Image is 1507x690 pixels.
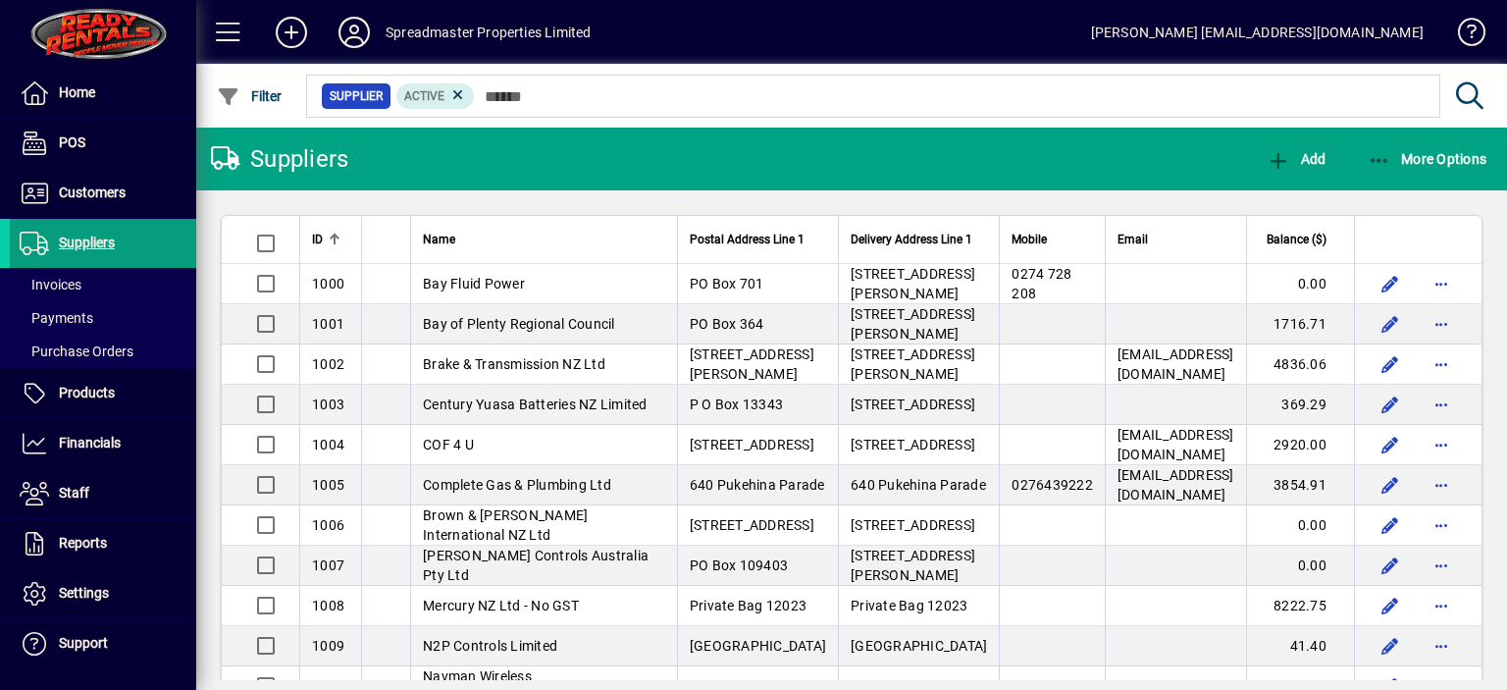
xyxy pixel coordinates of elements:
span: 1008 [312,598,344,613]
div: Suppliers [211,143,348,175]
span: Private Bag 12023 [851,598,967,613]
span: Complete Gas & Plumbing Ltd [423,477,611,493]
button: Edit [1375,429,1406,460]
span: [EMAIL_ADDRESS][DOMAIN_NAME] [1117,467,1234,503]
button: More options [1426,630,1457,662]
span: P O Box 13343 [690,397,783,412]
span: 1004 [312,437,344,452]
span: [STREET_ADDRESS] [690,517,814,533]
td: 41.40 [1246,626,1354,666]
span: Supplier [330,86,383,106]
td: 369.29 [1246,385,1354,425]
button: Edit [1375,630,1406,662]
a: Customers [10,169,196,218]
button: More options [1426,429,1457,460]
span: [STREET_ADDRESS][PERSON_NAME] [851,346,975,382]
span: Home [59,84,95,100]
a: Home [10,69,196,118]
span: 1009 [312,638,344,654]
button: More options [1426,509,1457,541]
td: 1716.71 [1246,304,1354,345]
span: 640 Pukehina Parade [851,477,986,493]
button: Filter [212,79,287,114]
span: PO Box 701 [690,276,764,292]
span: Staff [59,485,89,501]
button: Edit [1375,469,1406,501]
span: [STREET_ADDRESS][PERSON_NAME] [851,266,975,301]
span: 1007 [312,557,344,573]
span: Invoices [20,277,81,292]
span: Brake & Transmission NZ Ltd [423,356,605,372]
mat-chip: Activation Status: Active [396,83,475,109]
span: Settings [59,585,109,601]
span: Balance ($) [1267,229,1326,250]
a: Invoices [10,268,196,301]
span: [GEOGRAPHIC_DATA] [851,638,987,654]
button: Add [260,15,323,50]
span: Customers [59,185,126,200]
span: [PERSON_NAME] Controls Australia Pty Ltd [423,548,649,583]
div: Name [423,229,665,250]
button: More options [1426,268,1457,299]
span: Name [423,229,455,250]
span: More Options [1368,151,1487,167]
div: Mobile [1012,229,1093,250]
td: 0.00 [1246,505,1354,546]
td: 2920.00 [1246,425,1354,465]
span: Support [59,635,108,651]
span: [STREET_ADDRESS] [690,437,814,452]
span: [STREET_ADDRESS] [851,437,975,452]
button: Edit [1375,268,1406,299]
span: Mobile [1012,229,1047,250]
div: [PERSON_NAME] [EMAIL_ADDRESS][DOMAIN_NAME] [1091,17,1424,48]
span: Suppliers [59,235,115,250]
button: Edit [1375,590,1406,621]
span: Purchase Orders [20,344,133,359]
span: Email [1117,229,1148,250]
span: ID [312,229,323,250]
span: Mercury NZ Ltd - No GST [423,598,579,613]
button: Add [1262,141,1330,177]
span: Payments [20,310,93,326]
span: Financials [59,435,121,451]
div: Spreadmaster Properties Limited [386,17,591,48]
span: [EMAIL_ADDRESS][DOMAIN_NAME] [1117,346,1234,382]
span: 0274 728 208 [1012,266,1071,301]
span: Products [59,385,115,400]
span: PO Box 364 [690,316,764,332]
a: Support [10,619,196,668]
a: Products [10,369,196,418]
button: Edit [1375,389,1406,420]
span: 1003 [312,397,344,412]
button: More options [1426,469,1457,501]
a: POS [10,119,196,168]
div: Email [1117,229,1234,250]
span: 640 Pukehina Parade [690,477,825,493]
span: PO Box 109403 [690,557,788,573]
span: Bay Fluid Power [423,276,525,292]
button: More options [1426,389,1457,420]
button: Edit [1375,308,1406,340]
td: 8222.75 [1246,586,1354,626]
td: 0.00 [1246,546,1354,586]
td: 3854.91 [1246,465,1354,505]
span: Add [1267,151,1325,167]
td: 4836.06 [1246,345,1354,385]
span: [GEOGRAPHIC_DATA] [690,638,826,654]
a: Knowledge Base [1443,4,1482,68]
td: 0.00 [1246,264,1354,304]
span: Brown & [PERSON_NAME] International NZ Ltd [423,507,588,543]
button: Profile [323,15,386,50]
span: 0276439222 [1012,477,1093,493]
button: Edit [1375,550,1406,581]
button: More options [1426,308,1457,340]
a: Reports [10,519,196,568]
span: N2P Controls Limited [423,638,557,654]
button: More Options [1363,141,1492,177]
a: Purchase Orders [10,335,196,368]
a: Payments [10,301,196,335]
button: More options [1426,348,1457,380]
span: 1005 [312,477,344,493]
span: Bay of Plenty Regional Council [423,316,615,332]
span: 1000 [312,276,344,292]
